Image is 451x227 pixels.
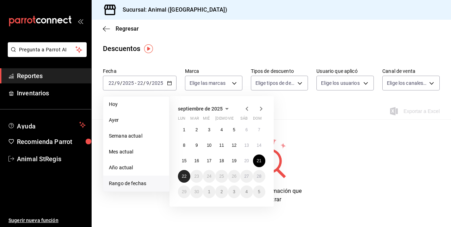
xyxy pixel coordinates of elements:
abbr: 4 de octubre de 2025 [245,189,248,194]
span: / [115,80,117,86]
span: Mes actual [109,148,163,156]
abbr: 10 de septiembre de 2025 [207,143,211,148]
abbr: 5 de septiembre de 2025 [233,127,235,132]
button: 21 de septiembre de 2025 [253,155,265,167]
button: 1 de septiembre de 2025 [178,124,190,136]
abbr: 17 de septiembre de 2025 [207,158,211,163]
abbr: miércoles [203,116,210,124]
button: open_drawer_menu [78,18,83,24]
button: 6 de septiembre de 2025 [240,124,253,136]
button: 19 de septiembre de 2025 [228,155,240,167]
img: Tooltip marker [144,44,153,53]
abbr: martes [190,116,199,124]
abbr: domingo [253,116,262,124]
label: Tipos de descuento [251,69,308,74]
span: / [149,80,152,86]
span: Rango de fechas [109,180,163,187]
span: Hoy [109,101,163,108]
input: -- [108,80,115,86]
span: Sugerir nueva función [8,217,86,224]
abbr: 20 de septiembre de 2025 [244,158,249,163]
abbr: 11 de septiembre de 2025 [219,143,224,148]
button: 23 de septiembre de 2025 [190,170,203,183]
span: Ayer [109,116,163,124]
abbr: 3 de octubre de 2025 [233,189,235,194]
span: Elige las marcas [190,80,225,87]
span: Regresar [116,25,139,32]
button: 22 de septiembre de 2025 [178,170,190,183]
button: 4 de septiembre de 2025 [215,124,228,136]
span: Ayuda [17,121,76,129]
abbr: 5 de octubre de 2025 [258,189,260,194]
abbr: 27 de septiembre de 2025 [244,174,249,179]
span: / [143,80,146,86]
abbr: 9 de septiembre de 2025 [196,143,198,148]
div: Descuentos [103,43,140,54]
span: Reportes [17,71,86,81]
label: Marca [185,69,242,74]
abbr: lunes [178,116,185,124]
a: Pregunta a Parrot AI [5,51,87,58]
button: 17 de septiembre de 2025 [203,155,215,167]
span: / [120,80,122,86]
button: 3 de septiembre de 2025 [203,124,215,136]
button: Regresar [103,25,139,32]
span: Semana actual [109,132,163,140]
button: Pregunta a Parrot AI [8,42,87,57]
span: Inventarios [17,88,86,98]
abbr: 1 de septiembre de 2025 [183,127,185,132]
label: Fecha [103,69,177,74]
span: Elige los usuarios [321,80,359,87]
button: 8 de septiembre de 2025 [178,139,190,152]
span: - [135,80,136,86]
button: 13 de septiembre de 2025 [240,139,253,152]
button: 5 de septiembre de 2025 [228,124,240,136]
span: septiembre de 2025 [178,106,223,112]
button: 28 de septiembre de 2025 [253,170,265,183]
button: 27 de septiembre de 2025 [240,170,253,183]
button: 11 de septiembre de 2025 [215,139,228,152]
abbr: 25 de septiembre de 2025 [219,174,224,179]
button: 3 de octubre de 2025 [228,185,240,198]
abbr: 30 de septiembre de 2025 [194,189,199,194]
button: 29 de septiembre de 2025 [178,185,190,198]
abbr: 16 de septiembre de 2025 [194,158,199,163]
abbr: 7 de septiembre de 2025 [258,127,260,132]
abbr: 8 de septiembre de 2025 [183,143,185,148]
button: 9 de septiembre de 2025 [190,139,203,152]
abbr: 6 de septiembre de 2025 [245,127,248,132]
abbr: 22 de septiembre de 2025 [182,174,186,179]
span: Recomienda Parrot [17,137,86,146]
button: 30 de septiembre de 2025 [190,185,203,198]
button: 12 de septiembre de 2025 [228,139,240,152]
abbr: 2 de octubre de 2025 [221,189,223,194]
abbr: 29 de septiembre de 2025 [182,189,186,194]
abbr: 13 de septiembre de 2025 [244,143,249,148]
abbr: 4 de septiembre de 2025 [221,127,223,132]
span: Elige tipos de descuento [255,80,295,87]
button: septiembre de 2025 [178,105,231,113]
button: 14 de septiembre de 2025 [253,139,265,152]
button: 25 de septiembre de 2025 [215,170,228,183]
h3: Sucursal: Animal ([GEOGRAPHIC_DATA]) [117,6,227,14]
button: 5 de octubre de 2025 [253,185,265,198]
button: 15 de septiembre de 2025 [178,155,190,167]
button: 4 de octubre de 2025 [240,185,253,198]
span: Elige los canales de venta [387,80,427,87]
input: -- [117,80,120,86]
span: Animal StRegis [17,154,86,164]
abbr: jueves [215,116,257,124]
input: ---- [122,80,134,86]
abbr: viernes [228,116,234,124]
button: 26 de septiembre de 2025 [228,170,240,183]
span: Año actual [109,164,163,171]
abbr: 19 de septiembre de 2025 [232,158,236,163]
button: 1 de octubre de 2025 [203,185,215,198]
abbr: sábado [240,116,248,124]
button: 20 de septiembre de 2025 [240,155,253,167]
label: Canal de venta [382,69,440,74]
button: 24 de septiembre de 2025 [203,170,215,183]
abbr: 23 de septiembre de 2025 [194,174,199,179]
abbr: 3 de septiembre de 2025 [208,127,210,132]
